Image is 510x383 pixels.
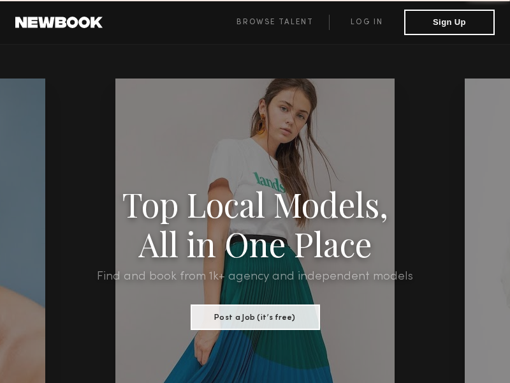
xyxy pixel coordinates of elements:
a: Log in [329,15,404,30]
button: Post a Job (it’s free) [191,304,320,330]
button: Sign Up [404,10,495,35]
a: Post a Job (it’s free) [191,309,320,323]
a: Browse Talent [221,15,329,30]
h1: Top Local Models, All in One Place [38,184,472,264]
h2: Find and book from 1k+ agency and independent models [38,269,472,284]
